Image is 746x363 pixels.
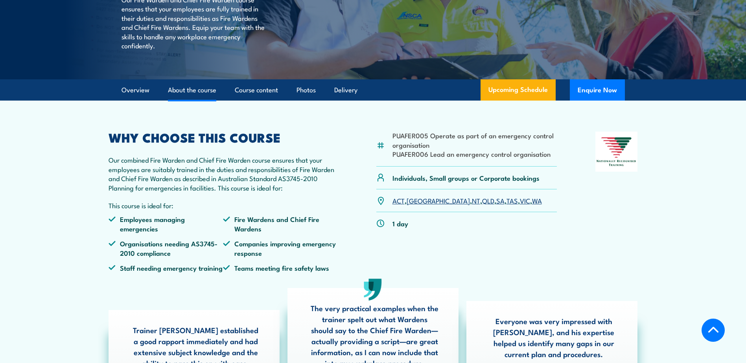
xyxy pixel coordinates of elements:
a: QLD [482,196,494,205]
img: Nationally Recognised Training logo. [595,132,638,172]
a: NT [472,196,480,205]
a: SA [496,196,505,205]
button: Enquire Now [570,79,625,101]
a: WA [532,196,542,205]
a: TAS [507,196,518,205]
li: PUAFER006 Lead an emergency control organisation [392,149,557,158]
a: ACT [392,196,405,205]
a: About the course [168,80,216,101]
li: Fire Wardens and Chief Fire Wardens [223,214,338,233]
p: Individuals, Small groups or Corporate bookings [392,173,540,182]
li: PUAFER005 Operate as part of an emergency control organisation [392,131,557,149]
p: Our combined Fire Warden and Chief Fire Warden course ensures that your employees are suitably tr... [109,155,338,192]
p: 1 day [392,219,408,228]
li: Organisations needing AS3745-2010 compliance [109,239,223,257]
a: Course content [235,80,278,101]
p: Everyone was very impressed with [PERSON_NAME], and his expertise helped us identify many gaps in... [490,315,618,359]
li: Companies improving emergency response [223,239,338,257]
a: [GEOGRAPHIC_DATA] [407,196,470,205]
a: VIC [520,196,530,205]
a: Photos [297,80,316,101]
p: This course is ideal for: [109,201,338,210]
li: Employees managing emergencies [109,214,223,233]
h2: WHY CHOOSE THIS COURSE [109,132,338,143]
a: Delivery [334,80,357,101]
a: Upcoming Schedule [481,79,556,101]
a: Overview [122,80,149,101]
li: Teams meeting fire safety laws [223,263,338,272]
p: , , , , , , , [392,196,542,205]
li: Staff needing emergency training [109,263,223,272]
